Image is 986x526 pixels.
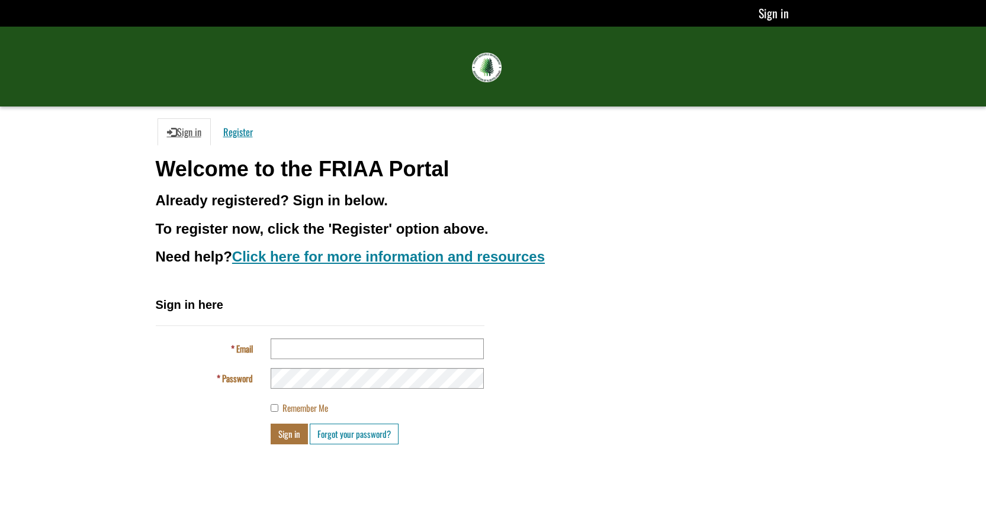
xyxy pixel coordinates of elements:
h3: To register now, click the 'Register' option above. [156,221,831,237]
input: Remember Me [271,404,278,412]
button: Sign in [271,424,308,444]
a: Sign in [759,4,789,22]
span: Email [236,342,253,355]
h3: Already registered? Sign in below. [156,193,831,208]
a: Click here for more information and resources [232,249,545,264]
a: Sign in [158,118,211,146]
span: Sign in here [156,298,223,311]
img: FRIAA Submissions Portal [472,53,502,82]
a: Forgot your password? [310,424,399,444]
span: Password [222,372,253,385]
a: Register [214,118,262,146]
span: Remember Me [282,401,328,414]
h3: Need help? [156,249,831,264]
h1: Welcome to the FRIAA Portal [156,157,831,181]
